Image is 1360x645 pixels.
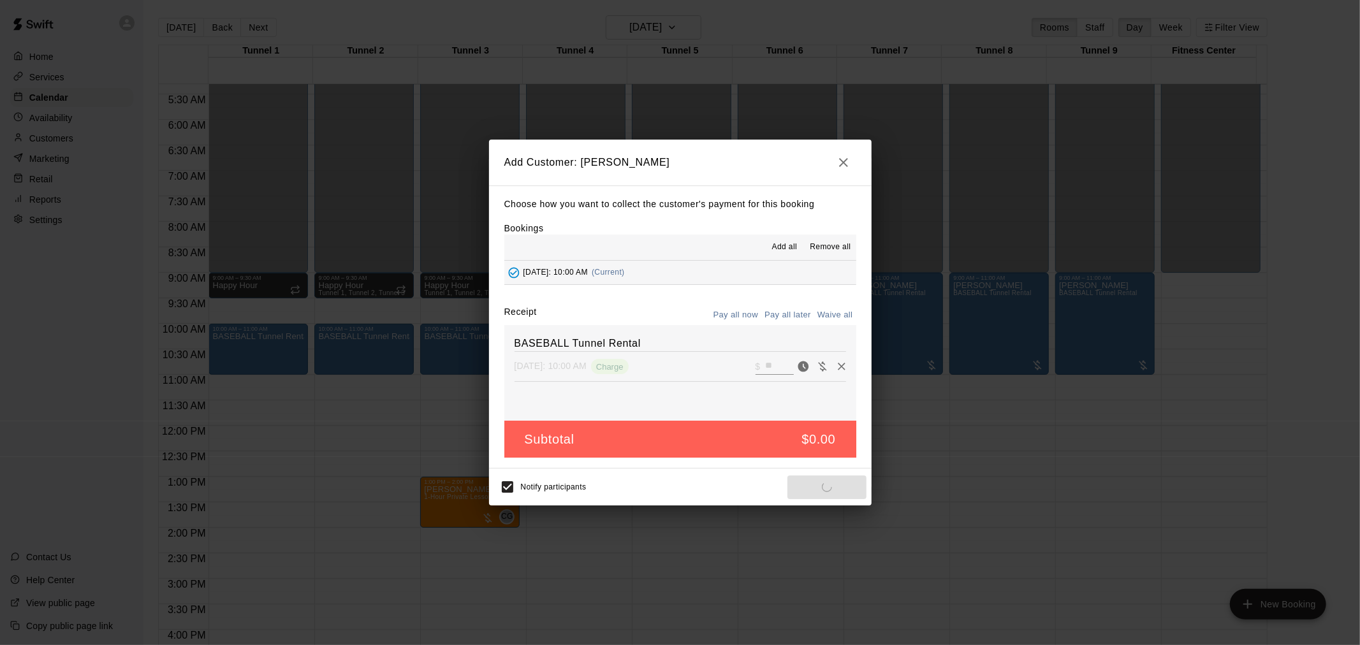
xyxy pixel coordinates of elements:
button: Added - Collect Payment [504,263,523,282]
h5: Subtotal [525,431,574,448]
button: Waive all [814,305,856,325]
span: Notify participants [521,483,587,492]
p: [DATE]: 10:00 AM [515,359,587,372]
span: Pay now [794,360,813,371]
label: Bookings [504,223,544,233]
span: Waive payment [813,360,832,371]
button: Pay all later [761,305,814,325]
button: Pay all now [710,305,762,325]
span: [DATE]: 10:00 AM [523,268,589,277]
p: $ [756,360,761,373]
span: Remove all [810,241,851,254]
label: Receipt [504,305,537,325]
p: Choose how you want to collect the customer's payment for this booking [504,196,856,212]
button: Remove all [805,237,856,257]
button: Added - Collect Payment[DATE]: 10:00 AM(Current) [504,261,856,284]
button: Add all [764,237,805,257]
span: Add all [772,241,798,254]
button: Remove [832,357,851,376]
span: (Current) [592,268,625,277]
h2: Add Customer: [PERSON_NAME] [489,140,872,185]
h5: $0.00 [801,431,835,448]
h6: BASEBALL Tunnel Rental [515,335,846,352]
